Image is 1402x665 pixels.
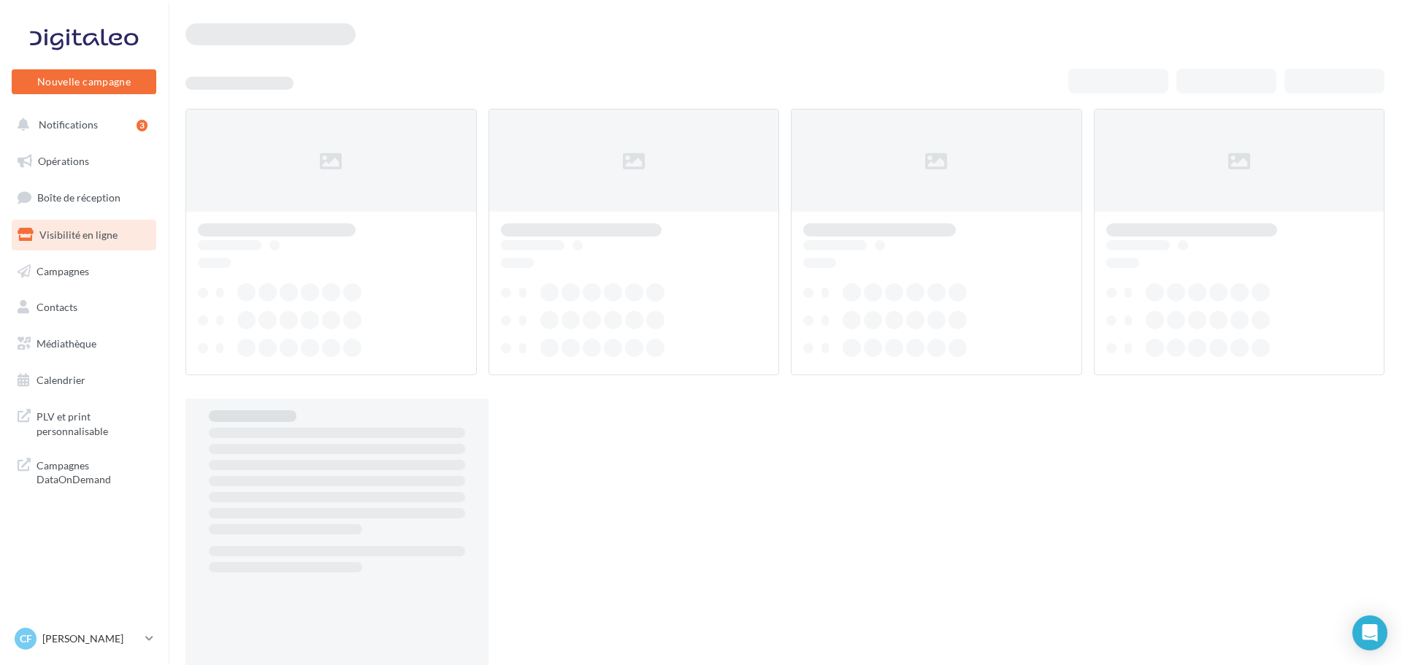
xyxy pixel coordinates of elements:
[9,109,153,140] button: Notifications 3
[37,374,85,386] span: Calendrier
[9,256,159,287] a: Campagnes
[12,625,156,653] a: CF [PERSON_NAME]
[39,228,118,241] span: Visibilité en ligne
[9,450,159,493] a: Campagnes DataOnDemand
[9,365,159,396] a: Calendrier
[9,146,159,177] a: Opérations
[1352,615,1387,650] div: Open Intercom Messenger
[137,120,148,131] div: 3
[20,631,32,646] span: CF
[37,407,150,438] span: PLV et print personnalisable
[9,401,159,444] a: PLV et print personnalisable
[42,631,139,646] p: [PERSON_NAME]
[37,301,77,313] span: Contacts
[12,69,156,94] button: Nouvelle campagne
[37,191,120,204] span: Boîte de réception
[39,118,98,131] span: Notifications
[9,220,159,250] a: Visibilité en ligne
[38,155,89,167] span: Opérations
[9,328,159,359] a: Médiathèque
[9,182,159,213] a: Boîte de réception
[37,455,150,487] span: Campagnes DataOnDemand
[9,292,159,323] a: Contacts
[37,337,96,350] span: Médiathèque
[37,264,89,277] span: Campagnes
